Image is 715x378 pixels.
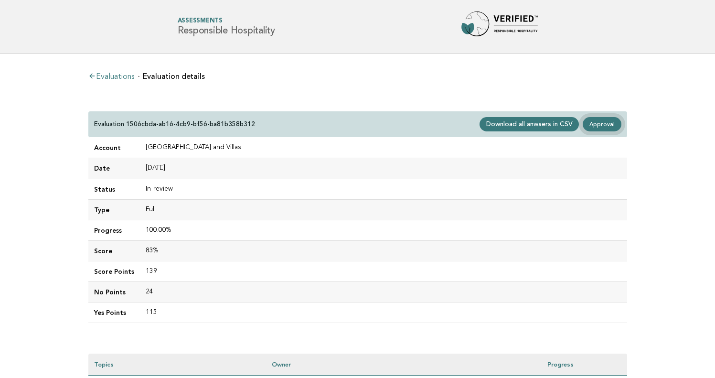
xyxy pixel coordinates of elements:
[88,220,140,240] td: Progress
[140,199,627,220] td: Full
[88,158,140,179] td: Date
[140,220,627,240] td: 100.00%
[140,281,627,302] td: 24
[88,179,140,199] td: Status
[266,354,541,375] th: Owner
[88,199,140,220] td: Type
[178,18,275,24] span: Assessments
[178,18,275,36] h1: Responsible Hospitality
[88,281,140,302] td: No Points
[88,354,267,375] th: Topics
[88,261,140,281] td: Score Points
[88,138,140,158] td: Account
[480,117,579,131] a: Download all anwsers in CSV
[140,261,627,281] td: 139
[88,240,140,261] td: Score
[542,354,627,375] th: Progress
[140,240,627,261] td: 83%
[140,179,627,199] td: In-review
[583,117,621,131] a: Approval
[138,73,205,80] li: Evaluation details
[88,73,134,81] a: Evaluations
[140,302,627,323] td: 115
[140,138,627,158] td: [GEOGRAPHIC_DATA] and Villas
[88,302,140,323] td: Yes Points
[94,120,255,129] p: Evaluation 1506cbda-ab16-4cb9-bf56-ba81b358b312
[461,11,538,42] img: Forbes Travel Guide
[140,158,627,179] td: [DATE]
